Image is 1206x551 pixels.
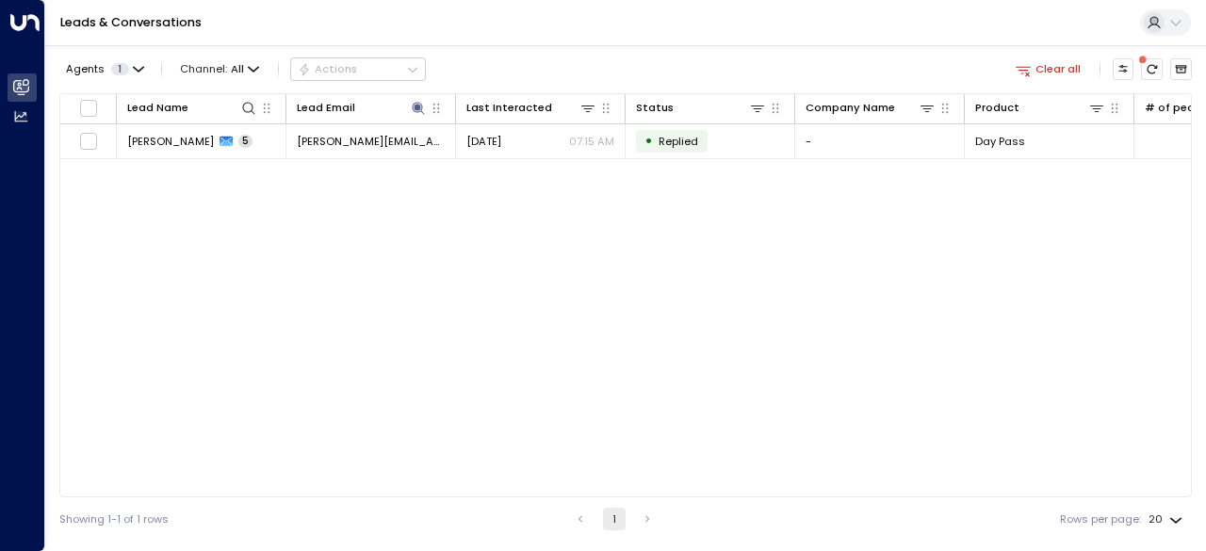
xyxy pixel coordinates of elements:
div: Showing 1-1 of 1 rows [59,511,169,527]
button: Agents1 [59,58,149,79]
div: Last Interacted [466,99,596,117]
p: 07:15 AM [569,134,614,149]
div: Company Name [806,99,895,117]
button: Archived Leads [1170,58,1192,80]
div: Lead Email [297,99,355,117]
div: Lead Email [297,99,427,117]
span: 5 [238,135,253,148]
div: Product [975,99,1105,117]
span: Day Pass [975,134,1025,149]
div: Button group with a nested menu [290,57,426,80]
span: Apr 29, 2025 [466,134,501,149]
span: ana.alexandra.udrea@gmail.com [297,134,445,149]
button: Actions [290,57,426,80]
label: Rows per page: [1060,511,1141,527]
span: Toggle select all [79,99,98,118]
td: - [795,124,965,157]
button: Clear all [1009,58,1087,79]
button: page 1 [603,508,626,530]
button: Channel:All [174,58,266,79]
div: 20 [1149,508,1186,531]
button: Customize [1113,58,1134,80]
span: Agents [66,64,105,74]
div: Lead Name [127,99,257,117]
div: Company Name [806,99,936,117]
div: Lead Name [127,99,188,117]
span: Replied [659,134,698,149]
span: Channel: [174,58,266,79]
span: 1 [111,63,129,75]
a: Leads & Conversations [60,14,202,30]
div: Actions [298,62,357,75]
div: • [644,128,653,154]
span: Toggle select row [79,132,98,151]
span: All [231,63,244,75]
span: There are new threads available. Refresh the grid to view the latest updates. [1141,58,1163,80]
nav: pagination navigation [568,508,660,530]
span: Ana Rogerson [127,134,214,149]
div: Status [636,99,766,117]
div: Product [975,99,1019,117]
div: Last Interacted [466,99,552,117]
div: Status [636,99,674,117]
